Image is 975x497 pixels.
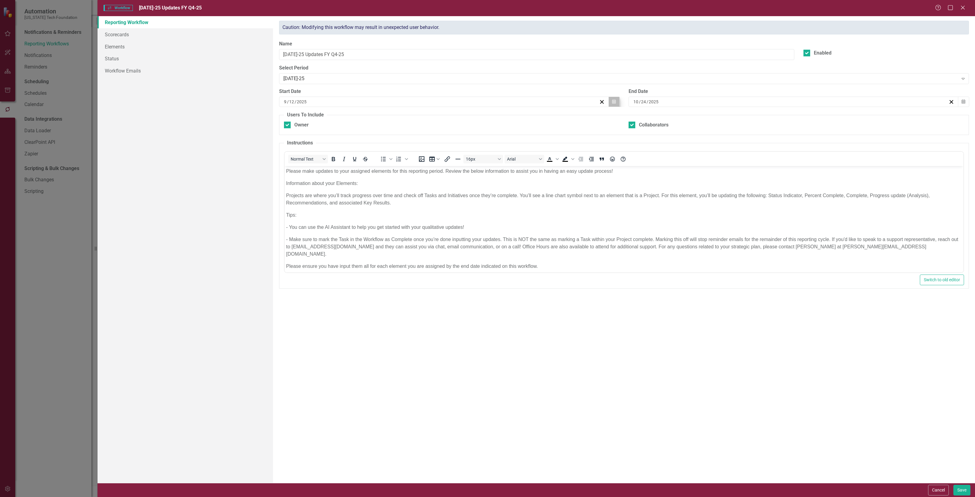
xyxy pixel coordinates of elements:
button: Block Normal Text [288,155,328,163]
button: Blockquote [597,155,607,163]
span: / [295,99,296,105]
span: Arial [507,157,537,162]
button: Insert image [417,155,427,163]
div: Bullet list [378,155,393,163]
span: [DATE]-25 Updates FY Q4-25 [139,5,202,11]
div: Numbered list [394,155,409,163]
legend: Instructions [284,140,316,147]
button: Increase indent [586,155,597,163]
button: Cancel [928,485,949,495]
label: Name [279,41,794,48]
button: Switch to old editor [920,275,964,285]
button: Underline [349,155,360,163]
span: Workflow [104,5,133,11]
div: Background color Black [560,155,575,163]
button: Decrease indent [576,155,586,163]
button: Bold [328,155,339,163]
span: / [287,99,289,105]
span: Normal Text [291,157,321,162]
div: Start Date [279,88,619,95]
span: 16px [466,157,496,162]
button: Insert/edit link [442,155,452,163]
span: / [639,99,641,105]
button: Strikethrough [360,155,370,163]
button: Help [618,155,628,163]
div: Collaborators [639,122,668,129]
button: Font size 16px [463,155,503,163]
div: [DATE]-25 [283,75,958,82]
a: Status [97,52,273,65]
legend: Users To Include [284,112,327,119]
button: Horizontal line [453,155,463,163]
a: Reporting Workflow [97,16,273,28]
div: Caution: Modifying this workflow may result in unexpected user behavior. [279,21,969,34]
div: Enabled [814,50,831,57]
label: Select Period [279,65,969,72]
button: Table [427,155,442,163]
iframe: Rich Text Area [285,166,963,272]
a: Elements [97,41,273,53]
button: Font Arial [505,155,544,163]
div: Owner [294,122,309,129]
a: Scorecards [97,28,273,41]
span: / [647,99,648,105]
input: Name [279,49,794,60]
div: Text color Black [544,155,560,163]
div: End Date [629,88,969,95]
a: Workflow Emails [97,65,273,77]
button: Emojis [607,155,618,163]
button: Italic [339,155,349,163]
button: Save [953,485,970,495]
